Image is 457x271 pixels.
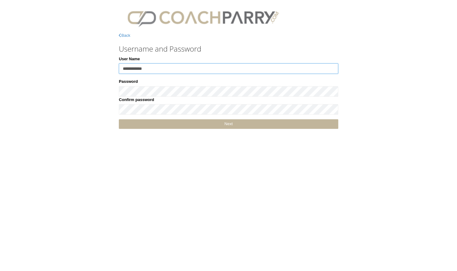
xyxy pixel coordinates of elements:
[119,45,338,53] h3: Username and Password
[119,6,287,29] img: CPlogo.png
[119,56,140,62] label: User Name
[119,33,130,38] a: Back
[119,78,138,85] label: Password
[119,97,154,103] label: Confirm password
[119,119,338,129] a: Next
